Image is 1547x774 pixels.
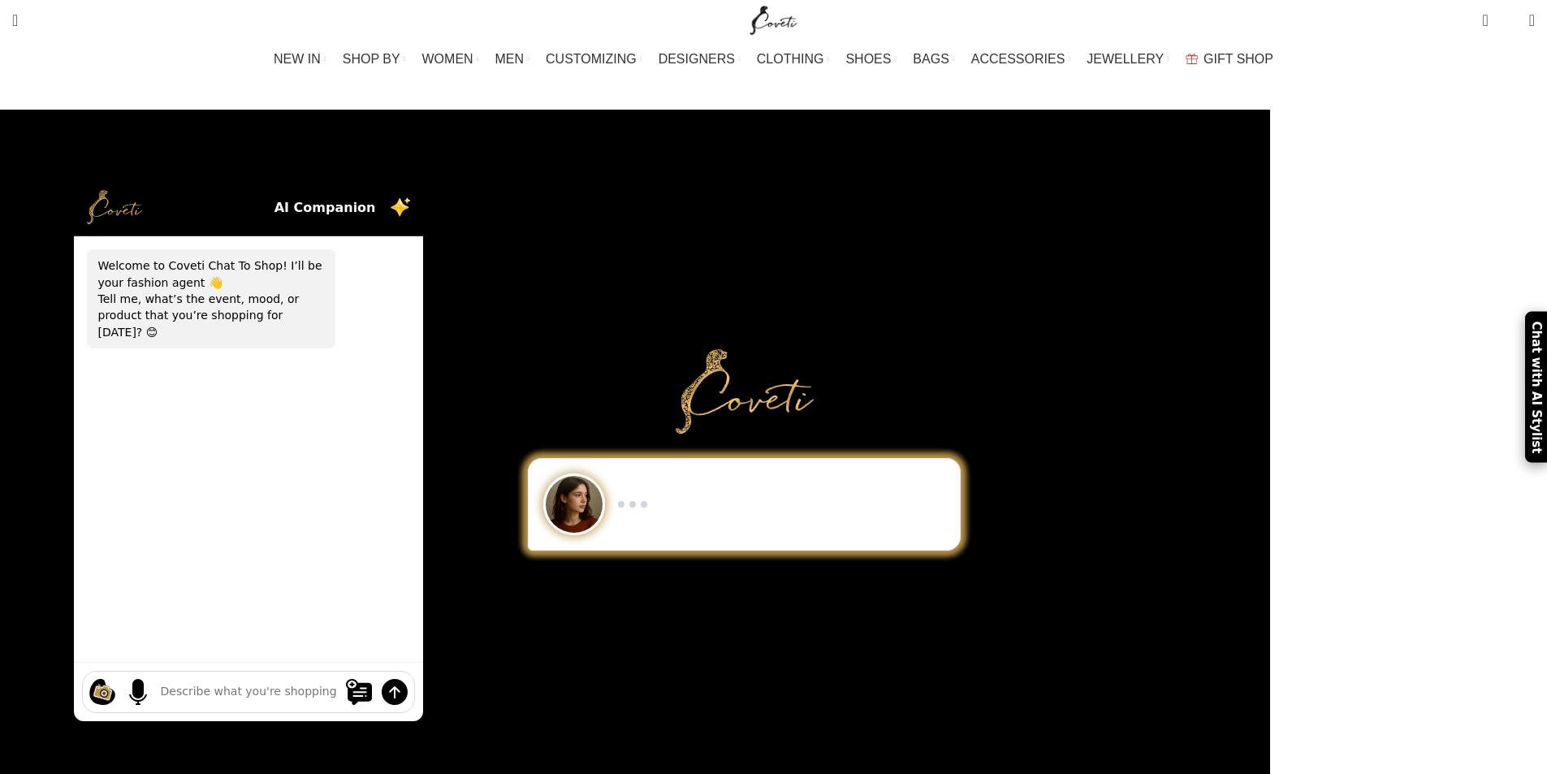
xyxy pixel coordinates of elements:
[495,51,525,67] span: MEN
[546,43,642,76] a: CUSTOMIZING
[1501,4,1517,37] div: My Wishlist
[746,12,801,26] a: Site logo
[913,43,954,76] a: BAGS
[1484,8,1496,20] span: 0
[1186,43,1273,76] a: GIFT SHOP
[971,51,1065,67] span: ACCESSORIES
[343,43,406,76] a: SHOP BY
[659,43,741,76] a: DESIGNERS
[546,51,637,67] span: CUSTOMIZING
[495,43,529,76] a: MEN
[1504,16,1516,28] span: 0
[676,349,814,434] img: Primary Gold
[757,43,830,76] a: CLOTHING
[422,51,473,67] span: WOMEN
[343,51,400,67] span: SHOP BY
[4,43,1543,76] div: Main navigation
[1203,51,1273,67] span: GIFT SHOP
[971,43,1071,76] a: ACCESSORIES
[422,43,479,76] a: WOMEN
[845,51,891,67] span: SHOES
[1474,4,1496,37] a: 0
[1186,54,1198,64] img: GiftBag
[274,43,326,76] a: NEW IN
[1087,51,1164,67] span: JEWELLERY
[4,4,26,37] a: Search
[274,51,321,67] span: NEW IN
[659,51,735,67] span: DESIGNERS
[516,458,972,551] div: Chat to Shop demo
[1087,43,1169,76] a: JEWELLERY
[913,51,949,67] span: BAGS
[845,43,897,76] a: SHOES
[757,51,824,67] span: CLOTHING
